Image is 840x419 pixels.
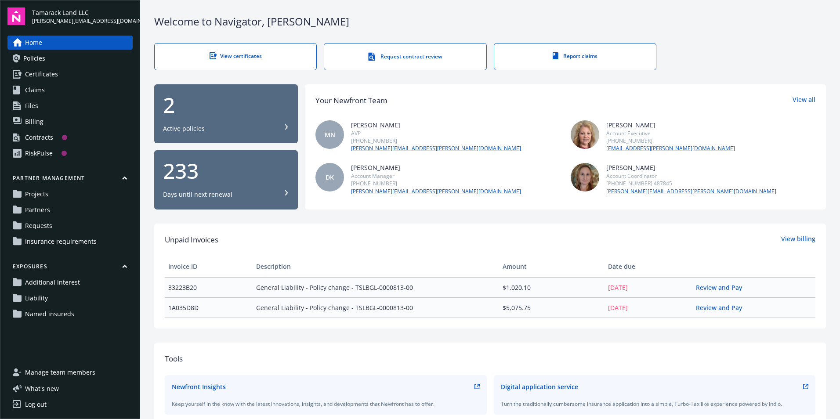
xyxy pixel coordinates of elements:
span: Liability [25,291,48,305]
span: MN [325,130,335,139]
div: [PERSON_NAME] [606,120,735,130]
div: [PERSON_NAME] [351,163,521,172]
span: Tamarack Land LLC [32,8,133,17]
a: Additional interest [7,275,133,289]
div: Turn the traditionally cumbersome insurance application into a simple, Turbo-Tax like experience ... [501,400,809,408]
button: Exposures [7,263,133,274]
a: Requests [7,219,133,233]
div: [PERSON_NAME] [606,163,776,172]
div: Request contract review [342,52,468,61]
span: Unpaid Invoices [165,234,218,246]
span: Claims [25,83,45,97]
a: Manage team members [7,365,133,379]
th: Date due [605,256,692,277]
a: Review and Pay [696,303,749,312]
span: Named insureds [25,307,74,321]
span: General Liability - Policy change - TSLBGL-0000813-00 [256,283,495,292]
a: [PERSON_NAME][EMAIL_ADDRESS][PERSON_NAME][DOMAIN_NAME] [351,144,521,152]
th: Amount [499,256,605,277]
span: DK [326,173,334,182]
div: Keep yourself in the know with the latest innovations, insights, and developments that Newfront h... [172,400,480,408]
div: Contracts [25,130,53,144]
div: Newfront Insights [172,382,226,391]
div: View certificates [172,52,299,60]
div: [PHONE_NUMBER] [351,137,521,144]
a: Liability [7,291,133,305]
td: $5,075.75 [499,297,605,318]
a: Claims [7,83,133,97]
img: navigator-logo.svg [7,7,25,25]
a: Named insureds [7,307,133,321]
button: Partner management [7,174,133,185]
td: [DATE] [605,297,692,318]
div: Account Manager [351,172,521,180]
div: Account Executive [606,130,735,137]
a: Report claims [494,43,656,70]
span: What ' s new [25,384,59,393]
a: [PERSON_NAME][EMAIL_ADDRESS][PERSON_NAME][DOMAIN_NAME] [606,188,776,195]
div: AVP [351,130,521,137]
span: Policies [23,51,45,65]
div: [PHONE_NUMBER] [351,180,521,187]
a: Contracts [7,130,133,144]
td: [DATE] [605,277,692,297]
div: RiskPulse [25,146,53,160]
span: [PERSON_NAME][EMAIL_ADDRESS][DOMAIN_NAME] [32,17,133,25]
img: photo [571,120,599,149]
div: Your Newfront Team [315,95,387,106]
div: 2 [163,94,289,116]
span: Files [25,99,38,113]
div: Active policies [163,124,205,133]
div: Tools [165,353,815,365]
span: Additional interest [25,275,80,289]
a: Billing [7,115,133,129]
div: [PERSON_NAME] [351,120,521,130]
a: View certificates [154,43,317,70]
div: Account Coordinator [606,172,776,180]
button: What's new [7,384,73,393]
div: Days until next renewal [163,190,232,199]
a: [PERSON_NAME][EMAIL_ADDRESS][PERSON_NAME][DOMAIN_NAME] [351,188,521,195]
div: Digital application service [501,382,578,391]
a: Policies [7,51,133,65]
a: Partners [7,203,133,217]
span: Partners [25,203,50,217]
div: Log out [25,397,47,412]
th: Description [253,256,499,277]
span: Insurance requirements [25,235,97,249]
span: Billing [25,115,43,129]
td: 33223B20 [165,277,253,297]
a: View billing [781,234,815,246]
div: Report claims [512,52,638,60]
a: RiskPulse [7,146,133,160]
a: Files [7,99,133,113]
img: photo [571,163,599,191]
span: General Liability - Policy change - TSLBGL-0000813-00 [256,303,495,312]
a: Insurance requirements [7,235,133,249]
button: 2Active policies [154,84,298,144]
span: Home [25,36,42,50]
div: [PHONE_NUMBER] 487845 [606,180,776,187]
td: $1,020.10 [499,277,605,297]
div: Welcome to Navigator , [PERSON_NAME] [154,14,826,29]
span: Manage team members [25,365,95,379]
button: Tamarack Land LLC[PERSON_NAME][EMAIL_ADDRESS][DOMAIN_NAME] [32,7,133,25]
a: Certificates [7,67,133,81]
a: Home [7,36,133,50]
div: 233 [163,160,289,181]
span: Requests [25,219,52,233]
div: [PHONE_NUMBER] [606,137,735,144]
a: Request contract review [324,43,486,70]
a: View all [793,95,815,106]
td: 1A035D8D [165,297,253,318]
span: Certificates [25,67,58,81]
th: Invoice ID [165,256,253,277]
a: Review and Pay [696,283,749,292]
a: [EMAIL_ADDRESS][PERSON_NAME][DOMAIN_NAME] [606,144,735,152]
button: 233Days until next renewal [154,150,298,209]
span: Projects [25,187,48,201]
a: Projects [7,187,133,201]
